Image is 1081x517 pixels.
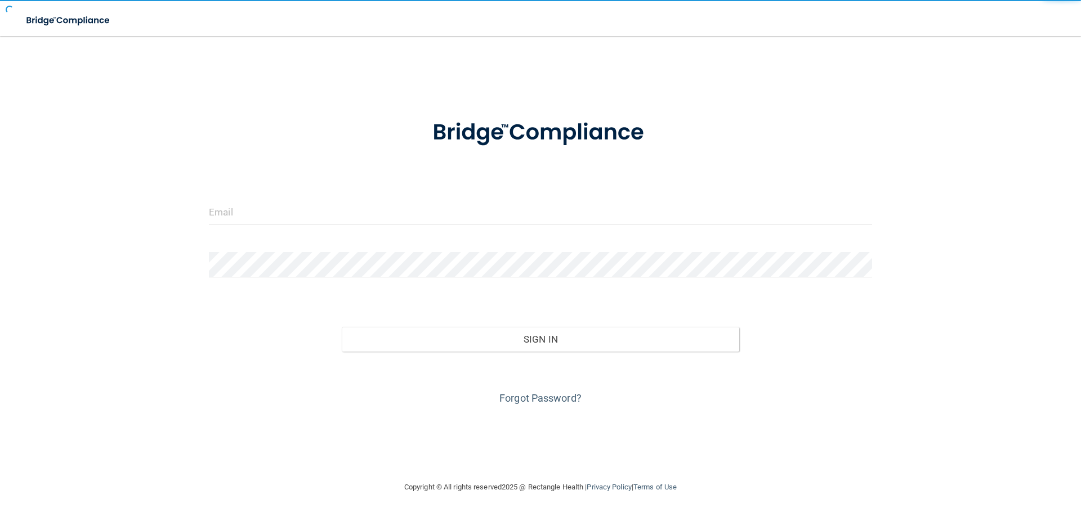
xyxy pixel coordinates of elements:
img: bridge_compliance_login_screen.278c3ca4.svg [17,9,120,32]
input: Email [209,199,872,224]
div: Copyright © All rights reserved 2025 @ Rectangle Health | | [335,469,746,505]
a: Forgot Password? [499,392,582,404]
img: bridge_compliance_login_screen.278c3ca4.svg [409,104,672,162]
a: Terms of Use [633,483,677,491]
a: Privacy Policy [587,483,631,491]
button: Sign In [342,327,740,352]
